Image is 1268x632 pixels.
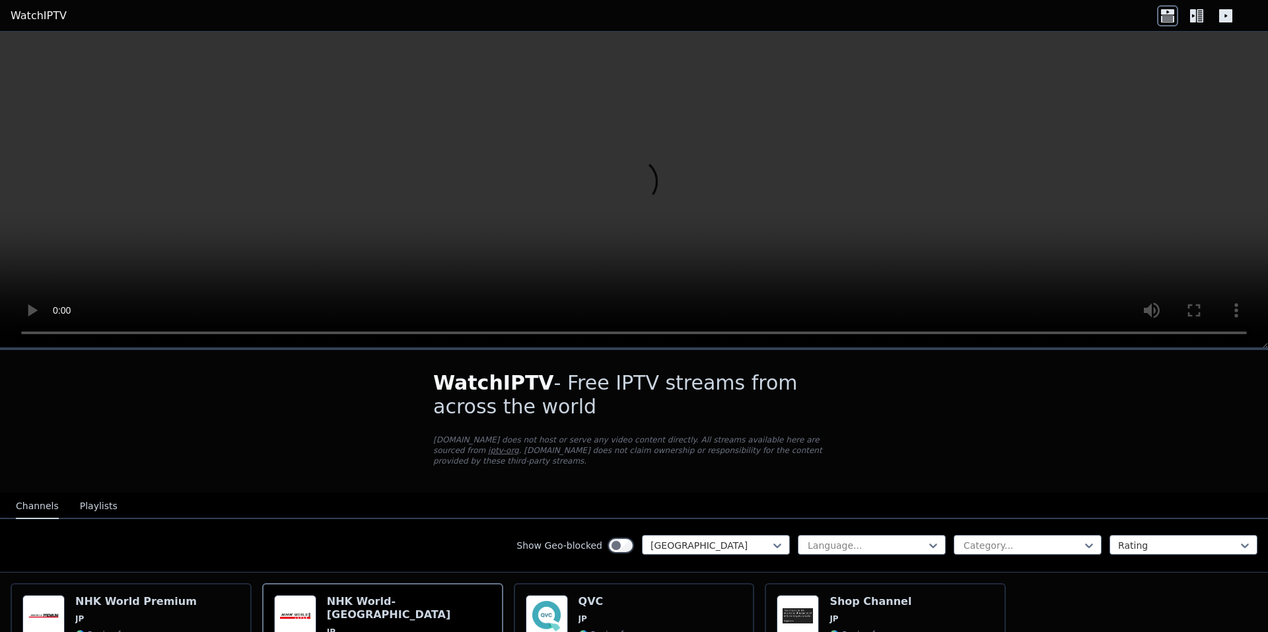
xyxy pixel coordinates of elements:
[75,595,197,608] h6: NHK World Premium
[75,614,84,624] span: JP
[516,539,602,552] label: Show Geo-blocked
[433,371,835,419] h1: - Free IPTV streams from across the world
[327,595,491,621] h6: NHK World-[GEOGRAPHIC_DATA]
[16,494,59,519] button: Channels
[433,371,554,394] span: WatchIPTV
[829,614,838,624] span: JP
[433,435,835,466] p: [DOMAIN_NAME] does not host or serve any video content directly. All streams available here are s...
[579,614,587,624] span: JP
[829,595,911,608] h6: Shop Channel
[488,446,519,455] a: iptv-org
[579,595,637,608] h6: QVC
[80,494,118,519] button: Playlists
[11,8,67,24] a: WatchIPTV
